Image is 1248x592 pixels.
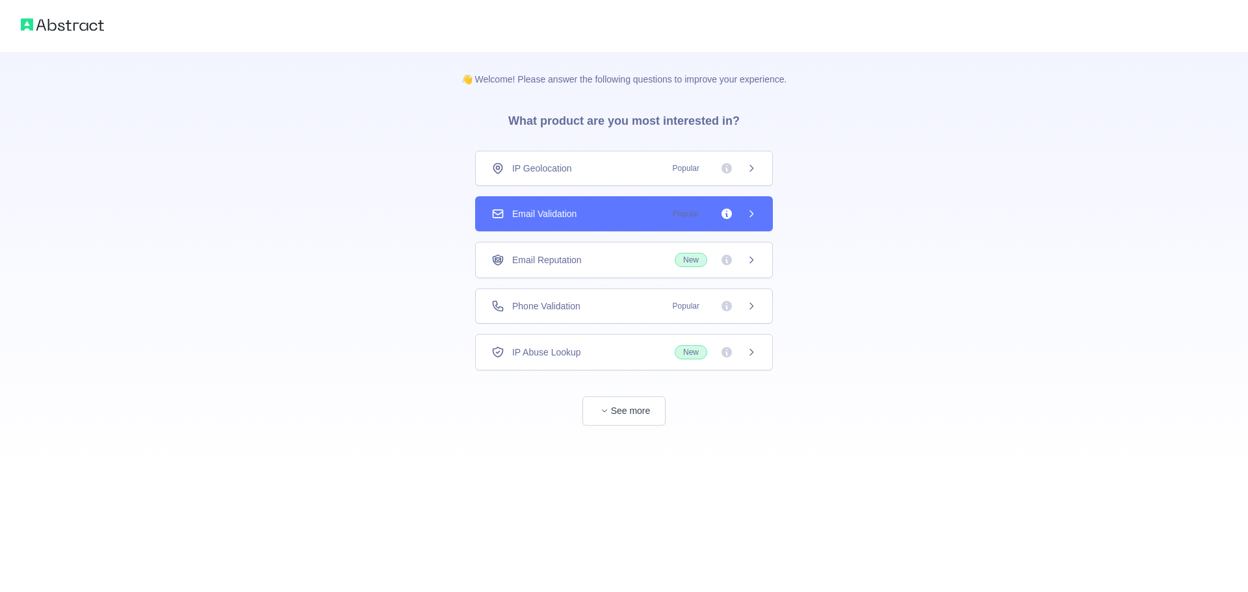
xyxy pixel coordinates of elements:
span: Popular [665,162,707,175]
span: New [675,345,707,359]
span: Popular [665,207,707,220]
button: See more [582,396,666,426]
span: Popular [665,300,707,313]
p: 👋 Welcome! Please answer the following questions to improve your experience. [441,52,808,86]
h3: What product are you most interested in? [487,86,760,151]
img: Abstract logo [21,16,104,34]
span: Phone Validation [512,300,580,313]
span: IP Geolocation [512,162,572,175]
span: Email Validation [512,207,577,220]
span: New [675,253,707,267]
span: Email Reputation [512,253,582,266]
span: IP Abuse Lookup [512,346,581,359]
